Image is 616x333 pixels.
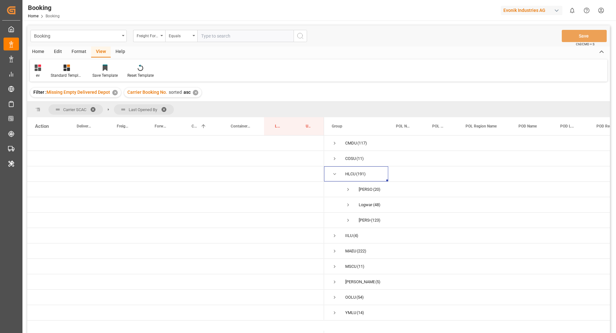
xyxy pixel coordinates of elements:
div: [PERSON_NAME] [345,275,375,289]
span: Missing Empty Delivered Depot [47,90,110,95]
span: POL Region Name [466,124,497,128]
div: Equals [169,31,191,39]
span: (54) [356,290,364,305]
div: View [91,47,111,57]
span: (5) [375,275,381,289]
span: (117) [357,136,367,151]
div: ev [35,73,41,78]
div: IILU [345,228,353,243]
span: asc [184,90,191,95]
div: Edit [49,47,67,57]
span: (4) [353,228,358,243]
button: Help Center [579,3,594,18]
span: (191) [356,167,366,181]
span: Carrier SCAC [63,107,86,112]
a: Home [28,14,38,18]
span: Update Last Opened By [306,124,311,128]
span: Last Opened By [129,107,157,112]
div: OOLU [345,290,356,305]
div: HLCU [345,167,355,181]
span: (11) [357,259,364,274]
div: Press SPACE to select this row. [27,197,324,213]
span: Last Opened Date [275,124,281,128]
span: Delivery No. [77,124,92,128]
div: Press SPACE to select this row. [27,305,324,320]
div: Format [67,47,91,57]
span: (11) [356,151,364,166]
div: Press SPACE to select this row. [27,151,324,166]
div: Reset Template [127,73,154,78]
div: Press SPACE to select this row. [27,136,324,151]
div: YMLU [345,305,356,320]
div: ✕ [193,90,198,95]
div: Press SPACE to select this row. [27,182,324,197]
button: Save [562,30,607,42]
span: (48) [373,197,381,212]
div: [PERSON_NAME] [359,213,370,228]
button: open menu [165,30,197,42]
button: open menu [30,30,127,42]
button: show 0 new notifications [565,3,579,18]
div: [PERSON_NAME] [359,182,372,197]
div: Press SPACE to select this row. [27,166,324,182]
span: Ctrl/CMD + S [576,42,595,47]
span: Forwarder Name [155,124,167,128]
div: Logward System [359,197,372,212]
div: Booking [28,3,60,13]
div: MSCU [345,259,356,274]
span: Carrier Booking No. [127,90,167,95]
div: Booking [34,31,120,39]
div: Press SPACE to select this row. [27,243,324,259]
button: Evonik Industries AG [501,4,565,16]
div: Help [111,47,130,57]
div: Home [27,47,49,57]
span: Carrier Booking No. [192,124,198,128]
span: Group [332,124,342,128]
div: MAEU [345,244,356,259]
span: sorted [169,90,182,95]
div: Press SPACE to select this row. [27,290,324,305]
div: Press SPACE to select this row. [27,228,324,243]
div: Press SPACE to select this row. [27,213,324,228]
div: Evonik Industries AG [501,6,562,15]
div: COSU [345,151,356,166]
div: Action [35,123,49,129]
span: POD Name [518,124,537,128]
span: (20) [373,182,381,197]
span: POL Name [396,124,411,128]
div: Standard Templates [51,73,83,78]
span: POL Locode [432,124,444,128]
div: Press SPACE to select this row. [27,274,324,290]
div: CMDU [345,136,357,151]
div: ✕ [112,90,118,95]
span: Freight Forwarder's Reference No. [117,124,130,128]
span: (222) [357,244,366,259]
span: (123) [371,213,381,228]
input: Type to search [197,30,294,42]
button: search button [294,30,307,42]
button: open menu [133,30,165,42]
span: (14) [357,305,364,320]
div: Freight Forwarder's Reference No. [137,31,158,39]
span: Container No. [231,124,251,128]
div: Save Template [92,73,118,78]
span: POD Locode [560,124,575,128]
div: Press SPACE to select this row. [27,259,324,274]
span: Filter : [33,90,47,95]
